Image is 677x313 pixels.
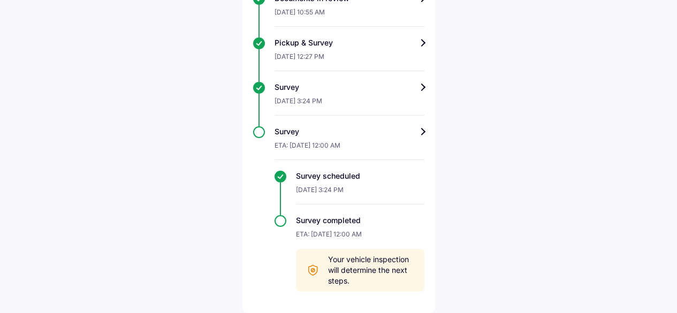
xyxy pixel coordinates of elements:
[275,48,424,71] div: [DATE] 12:27 PM
[275,126,424,137] div: Survey
[328,254,414,286] span: Your vehicle inspection will determine the next steps.
[275,82,424,93] div: Survey
[296,181,424,204] div: [DATE] 3:24 PM
[275,4,424,27] div: [DATE] 10:55 AM
[275,93,424,116] div: [DATE] 3:24 PM
[296,171,424,181] div: Survey scheduled
[275,37,424,48] div: Pickup & Survey
[275,137,424,160] div: ETA: [DATE] 12:00 AM
[296,226,424,249] div: ETA: [DATE] 12:00 AM
[296,215,424,226] div: Survey completed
